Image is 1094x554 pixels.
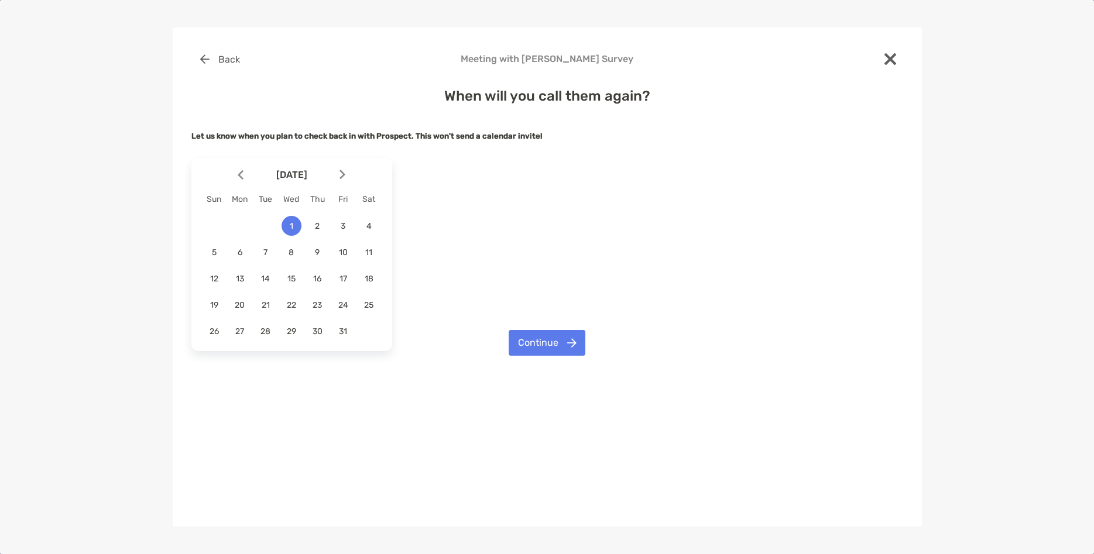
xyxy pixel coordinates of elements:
div: Fri [330,194,356,204]
span: 16 [307,274,327,284]
span: 22 [282,300,301,310]
span: 12 [204,274,224,284]
span: 14 [256,274,276,284]
span: 8 [282,247,301,257]
div: Wed [279,194,304,204]
span: 18 [359,274,379,284]
span: 28 [256,326,276,336]
span: 11 [359,247,379,257]
span: [DATE] [246,169,337,180]
span: 4 [359,221,379,231]
span: 25 [359,300,379,310]
img: close modal [884,53,896,65]
h4: Meeting with [PERSON_NAME] Survey [191,53,903,64]
span: 21 [256,300,276,310]
h5: Let us know when you plan to check back in with Prospect. [191,132,903,140]
span: 19 [204,300,224,310]
img: button icon [200,54,210,64]
span: 1 [282,221,301,231]
div: Tue [253,194,279,204]
span: 24 [333,300,353,310]
span: 20 [230,300,250,310]
button: Continue [509,330,585,356]
div: Sun [201,194,227,204]
div: Sat [356,194,382,204]
span: 7 [256,247,276,257]
span: 6 [230,247,250,257]
span: 29 [282,326,301,336]
span: 30 [307,326,327,336]
span: 10 [333,247,353,257]
span: 2 [307,221,327,231]
span: 17 [333,274,353,284]
h4: When will you call them again? [191,88,903,104]
div: Thu [304,194,330,204]
strong: This won't send a calendar invite! [416,132,543,140]
span: 26 [204,326,224,336]
img: button icon [567,338,577,347]
span: 13 [230,274,250,284]
span: 31 [333,326,353,336]
span: 3 [333,221,353,231]
div: Mon [227,194,253,204]
button: Back [191,46,249,72]
img: Arrow icon [238,170,244,180]
span: 23 [307,300,327,310]
span: 27 [230,326,250,336]
span: 15 [282,274,301,284]
img: Arrow icon [339,170,345,180]
span: 9 [307,247,327,257]
span: 5 [204,247,224,257]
